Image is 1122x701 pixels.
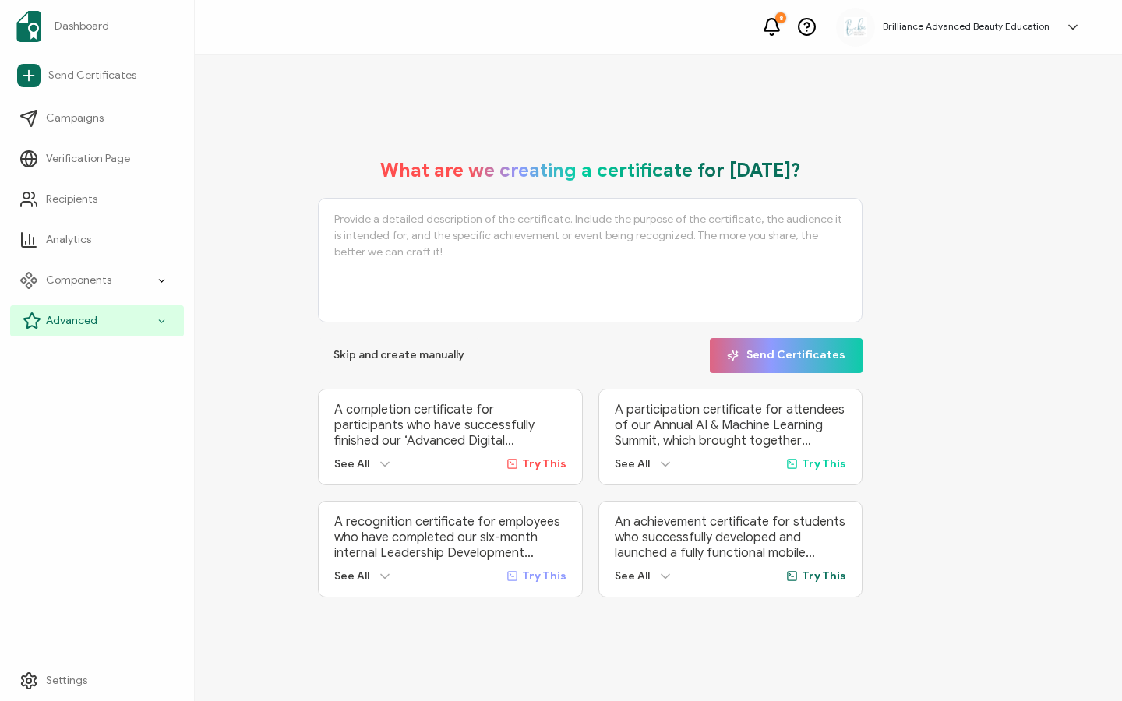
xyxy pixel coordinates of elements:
[10,224,184,255] a: Analytics
[615,569,650,583] span: See All
[333,350,464,361] span: Skip and create manually
[334,402,566,449] p: A completion certificate for participants who have successfully finished our ‘Advanced Digital Ma...
[46,273,111,288] span: Components
[710,338,863,373] button: Send Certificates
[334,514,566,561] p: A recognition certificate for employees who have completed our six-month internal Leadership Deve...
[615,457,650,470] span: See All
[334,569,369,583] span: See All
[802,569,846,583] span: Try This
[615,402,847,449] p: A participation certificate for attendees of our Annual AI & Machine Learning Summit, which broug...
[883,21,1050,32] h5: Brilliance Advanced Beauty Education
[46,192,97,207] span: Recipients
[10,103,184,134] a: Campaigns
[1044,626,1122,701] iframe: Chat Widget
[802,457,846,470] span: Try This
[10,143,184,174] a: Verification Page
[16,11,41,42] img: sertifier-logomark-colored.svg
[10,665,184,696] a: Settings
[522,457,566,470] span: Try This
[10,184,184,215] a: Recipients
[46,111,104,126] span: Campaigns
[46,151,130,167] span: Verification Page
[615,514,847,561] p: An achievement certificate for students who successfully developed and launched a fully functiona...
[10,5,184,48] a: Dashboard
[775,12,786,23] div: 8
[46,313,97,329] span: Advanced
[522,569,566,583] span: Try This
[48,68,136,83] span: Send Certificates
[55,19,109,34] span: Dashboard
[318,338,480,373] button: Skip and create manually
[46,673,87,689] span: Settings
[10,58,184,93] a: Send Certificates
[334,457,369,470] span: See All
[844,17,867,37] img: a2bf8c6c-3aba-43b4-8354-ecfc29676cf6.jpg
[46,232,91,248] span: Analytics
[727,350,845,361] span: Send Certificates
[380,159,801,182] h1: What are we creating a certificate for [DATE]?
